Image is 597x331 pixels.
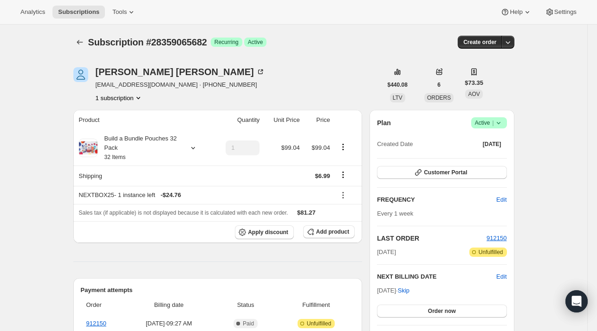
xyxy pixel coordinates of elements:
[377,272,496,281] h2: NEXT BILLING DATE
[97,134,181,162] div: Build a Bundle Pouches 32 Pack
[428,307,456,315] span: Order now
[487,234,506,243] button: 912150
[554,8,577,16] span: Settings
[479,248,503,256] span: Unfulfilled
[510,8,522,16] span: Help
[86,320,106,327] a: 912150
[491,192,512,207] button: Edit
[213,110,262,130] th: Quantity
[336,142,350,152] button: Product actions
[475,118,503,127] span: Active
[496,272,506,281] button: Edit
[58,8,99,16] span: Subscriptions
[107,6,142,19] button: Tools
[161,191,181,200] span: - $24.76
[539,6,582,19] button: Settings
[565,290,588,312] div: Open Intercom Messenger
[477,138,507,151] button: [DATE]
[311,144,330,151] span: $99.04
[303,225,355,238] button: Add product
[492,119,493,127] span: |
[427,95,451,101] span: ORDERS
[487,235,506,242] a: 912150
[79,191,330,200] div: NEXTBOX25 - 1 instance left
[465,78,483,88] span: $73.35
[20,8,45,16] span: Analytics
[377,140,413,149] span: Created Date
[432,78,446,91] button: 6
[495,6,537,19] button: Help
[377,118,391,127] h2: Plan
[112,8,127,16] span: Tools
[388,81,408,89] span: $440.08
[81,286,355,295] h2: Payment attempts
[392,283,415,298] button: Skip
[73,36,86,49] button: Subscriptions
[458,36,502,49] button: Create order
[307,320,331,327] span: Unfulfilled
[483,140,501,148] span: [DATE]
[393,95,402,101] span: LTV
[214,300,278,310] span: Status
[303,110,333,130] th: Price
[377,248,396,257] span: [DATE]
[130,300,208,310] span: Billing date
[262,110,302,130] th: Unit Price
[15,6,51,19] button: Analytics
[377,287,409,294] span: [DATE] ·
[377,166,506,179] button: Customer Portal
[382,78,413,91] button: $440.08
[214,38,239,46] span: Recurring
[316,228,349,236] span: Add product
[437,81,441,89] span: 6
[79,210,288,216] span: Sales tax (if applicable) is not displayed because it is calculated with each new order.
[377,234,487,243] h2: LAST ORDER
[468,91,480,97] span: AOV
[281,144,300,151] span: $99.04
[398,286,409,295] span: Skip
[297,209,316,216] span: $81.27
[104,154,126,160] small: 32 Items
[96,80,265,89] span: [EMAIL_ADDRESS][DOMAIN_NAME] · [PHONE_NUMBER]
[73,67,88,82] span: Nathan Franck
[52,6,105,19] button: Subscriptions
[283,300,349,310] span: Fulfillment
[248,38,263,46] span: Active
[377,210,413,217] span: Every 1 week
[73,165,213,186] th: Shipping
[73,110,213,130] th: Product
[88,37,207,47] span: Subscription #28359065682
[96,67,265,76] div: [PERSON_NAME] [PERSON_NAME]
[248,229,288,236] span: Apply discount
[243,320,254,327] span: Paid
[130,319,208,328] span: [DATE] · 09:27 AM
[377,195,496,204] h2: FREQUENCY
[463,38,496,46] span: Create order
[336,170,350,180] button: Shipping actions
[315,172,330,179] span: $6.99
[377,305,506,318] button: Order now
[96,93,143,102] button: Product actions
[81,295,127,315] th: Order
[235,225,294,239] button: Apply discount
[424,169,467,176] span: Customer Portal
[496,195,506,204] span: Edit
